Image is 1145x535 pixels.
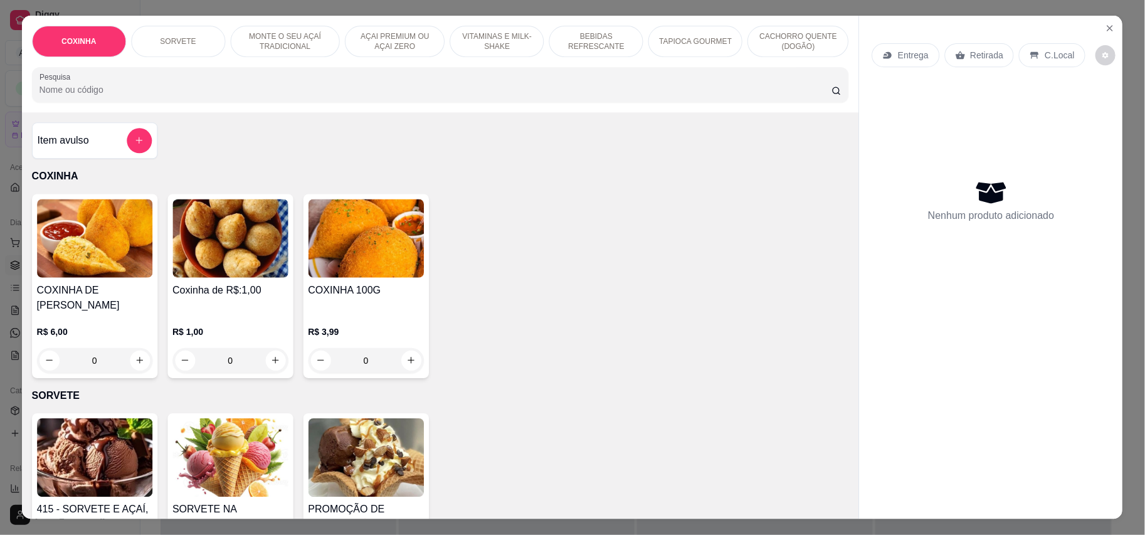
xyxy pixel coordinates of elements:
[172,199,288,277] img: product-image
[161,36,196,46] p: SORVETE
[32,388,849,403] p: SORVETE
[38,133,89,148] h4: Item avulso
[172,418,288,497] img: product-image
[660,36,732,46] p: TAPIOCA GOURMET
[309,283,424,298] h4: COXINHA 100G
[1045,49,1075,61] p: C.Local
[175,351,195,371] button: decrease-product-quantity
[37,283,152,313] h4: COXINHA DE [PERSON_NAME]
[37,326,152,338] p: R$ 6,00
[1100,18,1121,38] button: Close
[241,31,330,51] p: MONTE O SEU AÇAÍ TRADICIONAL
[309,418,424,497] img: product-image
[37,199,152,277] img: product-image
[40,72,75,82] label: Pesquisa
[37,502,152,532] h4: 415 - SORVETE E AÇAÍ, NO PESO Kg
[266,351,286,371] button: increase-product-quantity
[309,199,424,277] img: product-image
[172,283,288,298] h4: Coxinha de R$:1,00
[1095,45,1116,65] button: decrease-product-quantity
[40,83,831,96] input: Pesquisa
[61,36,96,46] p: COXINHA
[928,208,1054,223] p: Nenhum produto adicionado
[309,502,424,532] h4: PROMOÇÃO DE SORVETE 🍨
[971,49,1004,61] p: Retirada
[309,326,424,338] p: R$ 3,99
[172,326,288,338] p: R$ 1,00
[461,31,534,51] p: VITAMINAS E MILK-SHAKE
[759,31,838,51] p: CACHORRO QUENTE (DOGÃO)
[560,31,633,51] p: BEBIDAS REFRESCANTE
[401,351,421,371] button: increase-product-quantity
[127,128,152,153] button: add-separate-item
[898,49,929,61] p: Entrega
[32,169,849,184] p: COXINHA
[311,351,331,371] button: decrease-product-quantity
[37,418,152,497] img: product-image
[172,502,288,532] h4: SORVETE NA CASQUINHA
[356,31,435,51] p: AÇAI PREMIUM OU AÇAI ZERO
